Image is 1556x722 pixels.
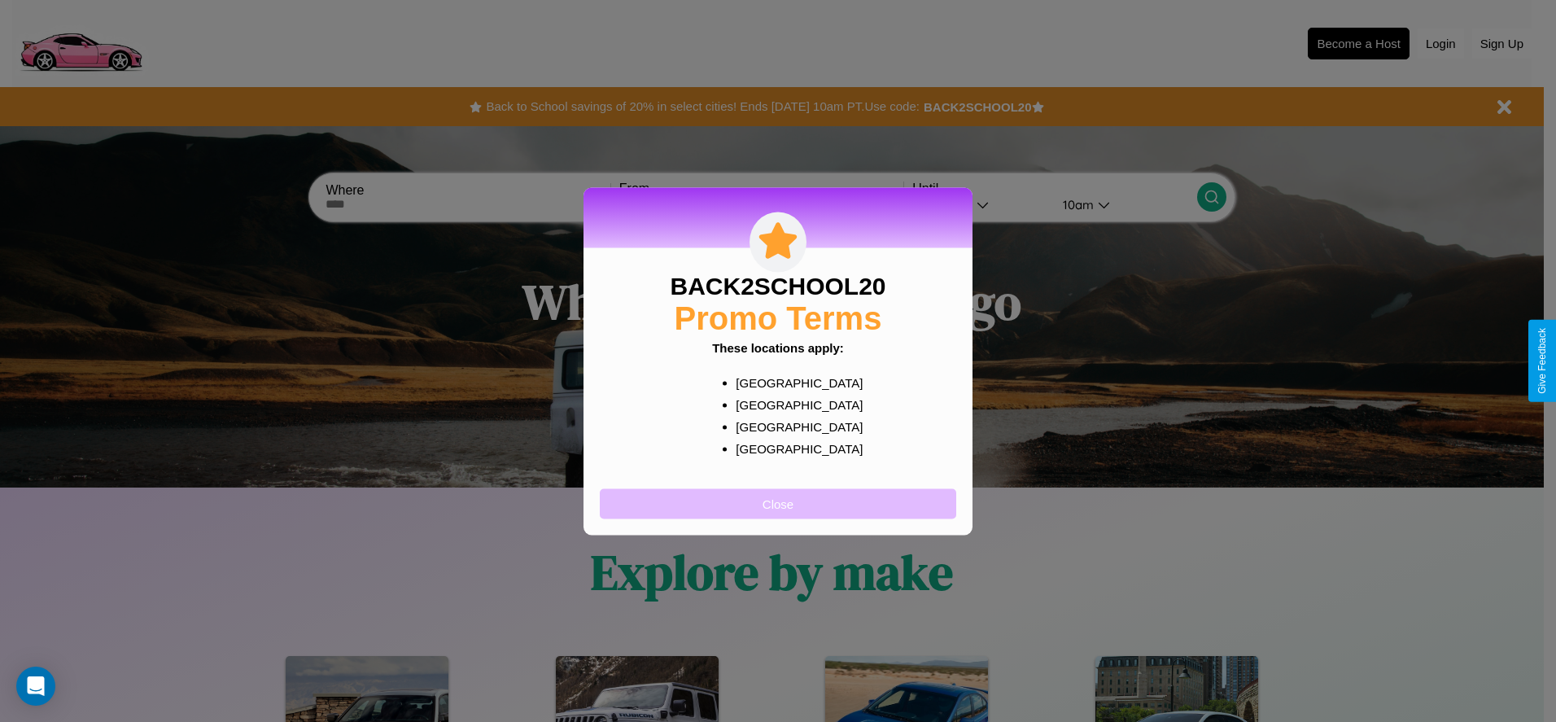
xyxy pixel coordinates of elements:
div: Give Feedback [1536,328,1548,394]
b: These locations apply: [712,340,844,354]
button: Close [600,488,956,519]
div: Open Intercom Messenger [16,667,55,706]
p: [GEOGRAPHIC_DATA] [736,371,852,393]
p: [GEOGRAPHIC_DATA] [736,393,852,415]
p: [GEOGRAPHIC_DATA] [736,437,852,459]
h2: Promo Terms [675,300,882,336]
h3: BACK2SCHOOL20 [670,272,885,300]
p: [GEOGRAPHIC_DATA] [736,415,852,437]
